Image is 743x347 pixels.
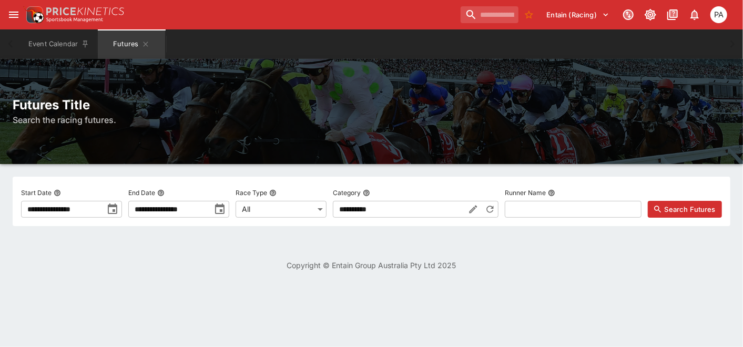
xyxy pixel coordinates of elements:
button: Race Type [269,189,277,197]
button: Search Futures [648,201,722,218]
img: PriceKinetics Logo [23,4,44,25]
button: Select Tenant [541,6,616,23]
button: Toggle light/dark mode [641,5,660,24]
button: Event Calendar [22,29,96,59]
button: toggle date time picker [103,200,122,219]
button: toggle date time picker [210,200,229,219]
div: Peter Addley [710,6,727,23]
button: Runner Name [548,189,555,197]
button: Category [363,189,370,197]
button: Connected to PK [619,5,638,24]
span: Search Futures [665,204,716,215]
button: Peter Addley [707,3,730,26]
p: Runner Name [505,188,546,197]
button: Edit Category [465,201,482,218]
button: End Date [157,189,165,197]
img: Sportsbook Management [46,17,103,22]
button: Start Date [54,189,61,197]
img: PriceKinetics [46,7,124,15]
p: End Date [128,188,155,197]
input: search [461,6,518,23]
button: open drawer [4,5,23,24]
h2: Futures Title [13,97,730,113]
button: Futures [98,29,165,59]
button: Documentation [663,5,682,24]
h6: Search the racing futures. [13,114,730,126]
button: Reset Category to All Racing [482,201,498,218]
div: All [236,201,327,218]
p: Race Type [236,188,267,197]
p: Start Date [21,188,52,197]
button: Notifications [685,5,704,24]
p: Category [333,188,361,197]
button: No Bookmarks [521,6,537,23]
